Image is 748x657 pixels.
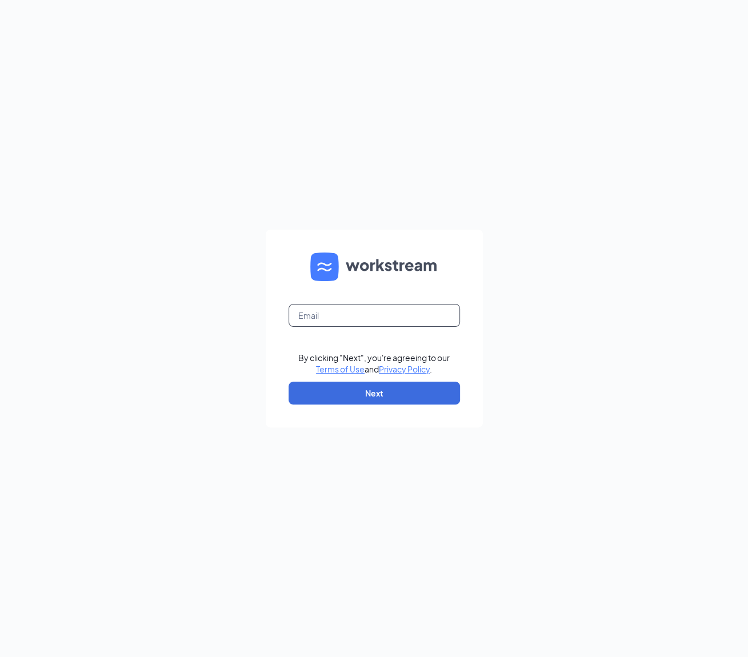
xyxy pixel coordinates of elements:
img: WS logo and Workstream text [310,253,438,281]
a: Privacy Policy [379,364,430,374]
div: By clicking "Next", you're agreeing to our and . [298,352,450,375]
input: Email [289,304,460,327]
a: Terms of Use [316,364,365,374]
button: Next [289,382,460,404]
